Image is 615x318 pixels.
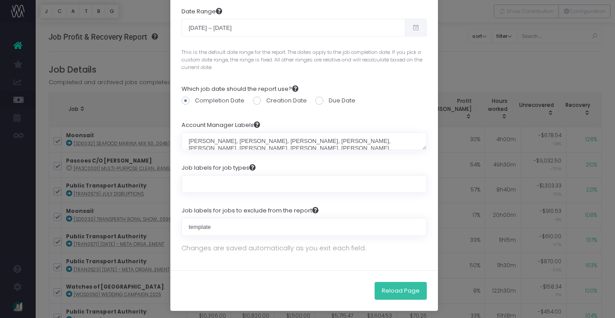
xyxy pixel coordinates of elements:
textarea: [PERSON_NAME], [PERSON_NAME], [PERSON_NAME], [PERSON_NAME], [PERSON_NAME], [PERSON_NAME], [PERSON... [182,132,427,150]
button: Reload Page [375,282,427,300]
label: Job labels for job types [182,163,256,172]
label: Which job date should the report use? [182,85,298,94]
label: Due Date [315,96,355,105]
label: Date Range [182,7,222,16]
label: Creation Date [253,96,307,105]
label: Account Manager Labels [182,121,260,130]
label: Completion Date [182,96,244,105]
label: Job labels for jobs to exclude from the report [182,206,318,215]
span: This is the default date range for the report. The dates apply to the job completion date. If you... [182,45,427,71]
p: Changes are saved automatically as you exit each field. [182,243,427,253]
input: Select date range [182,19,405,37]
